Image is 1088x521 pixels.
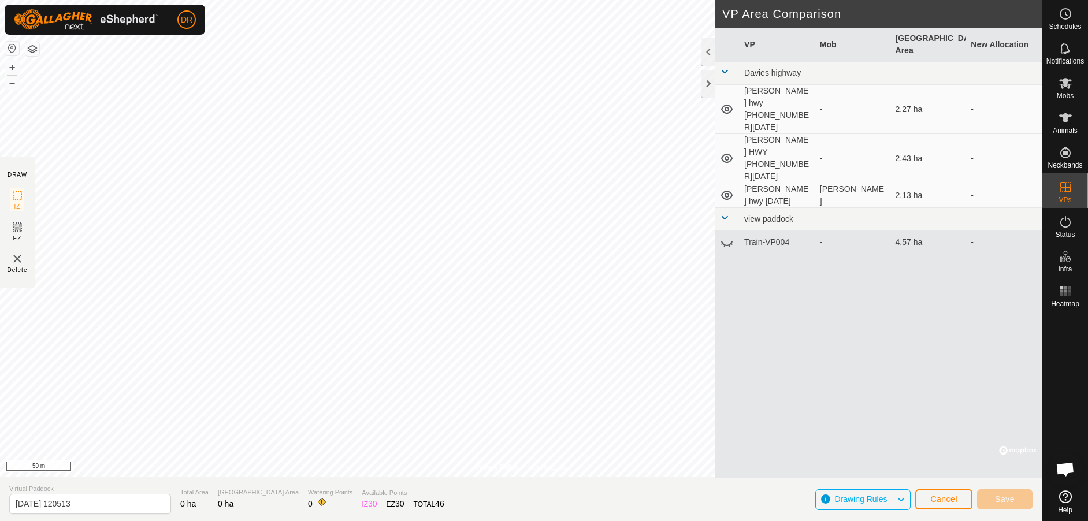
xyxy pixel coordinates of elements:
[14,9,158,30] img: Gallagher Logo
[5,61,19,75] button: +
[966,231,1042,254] td: -
[966,183,1042,208] td: -
[1055,231,1075,238] span: Status
[966,134,1042,183] td: -
[1058,507,1072,513] span: Help
[740,134,815,183] td: [PERSON_NAME] HWY [PHONE_NUMBER][DATE]
[1046,58,1084,65] span: Notifications
[744,68,801,77] span: Davies highway
[362,488,444,498] span: Available Points
[362,498,377,510] div: IZ
[180,487,209,497] span: Total Area
[930,494,957,504] span: Cancel
[1053,127,1078,134] span: Animals
[532,462,566,472] a: Contact Us
[435,499,444,508] span: 46
[891,183,967,208] td: 2.13 ha
[834,494,887,504] span: Drawing Rules
[5,76,19,90] button: –
[744,214,793,224] span: view paddock
[13,234,22,243] span: EZ
[218,487,299,497] span: [GEOGRAPHIC_DATA] Area
[1042,486,1088,518] a: Help
[8,266,28,274] span: Delete
[8,170,27,179] div: DRAW
[740,85,815,134] td: [PERSON_NAME] hwy [PHONE_NUMBER][DATE]
[1058,266,1072,273] span: Infra
[308,499,313,508] span: 0
[820,103,886,116] div: -
[10,252,24,266] img: VP
[368,499,377,508] span: 30
[820,183,886,207] div: [PERSON_NAME]
[891,28,967,62] th: [GEOGRAPHIC_DATA] Area
[891,231,967,254] td: 4.57 ha
[722,7,1042,21] h2: VP Area Comparison
[14,202,21,211] span: IZ
[181,14,192,26] span: DR
[740,183,815,208] td: [PERSON_NAME] hwy [DATE]
[1048,452,1083,486] div: Open chat
[414,498,444,510] div: TOTAL
[25,42,39,56] button: Map Layers
[820,236,886,248] div: -
[740,28,815,62] th: VP
[977,489,1033,509] button: Save
[5,42,19,55] button: Reset Map
[218,499,233,508] span: 0 ha
[1057,92,1074,99] span: Mobs
[1049,23,1081,30] span: Schedules
[1059,196,1071,203] span: VPs
[966,85,1042,134] td: -
[815,28,891,62] th: Mob
[387,498,404,510] div: EZ
[820,152,886,165] div: -
[891,134,967,183] td: 2.43 ha
[740,231,815,254] td: Train-VP004
[395,499,404,508] span: 30
[915,489,972,509] button: Cancel
[475,462,518,472] a: Privacy Policy
[1051,300,1079,307] span: Heatmap
[1048,162,1082,169] span: Neckbands
[308,487,352,497] span: Watering Points
[180,499,196,508] span: 0 ha
[891,85,967,134] td: 2.27 ha
[9,484,171,494] span: Virtual Paddock
[966,28,1042,62] th: New Allocation
[995,494,1015,504] span: Save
